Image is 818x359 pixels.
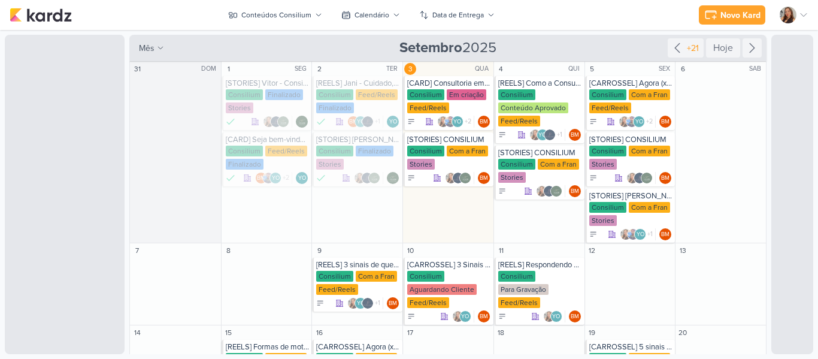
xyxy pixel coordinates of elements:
[139,42,154,55] span: mês
[357,119,365,125] p: YO
[349,119,358,125] p: BM
[571,189,579,195] p: BM
[659,228,671,240] div: Beth Monteiro
[498,187,507,195] div: A Fazer
[263,116,292,128] div: Colaboradores: Franciluce Carvalho, Jani Policarpo, DP & RH Análise Consultiva
[265,89,303,100] div: Finalizado
[677,245,689,257] div: 13
[537,129,549,141] div: Yasmin Oliveira
[362,116,374,128] img: Jani Policarpo
[452,116,463,128] div: Yasmin Oliveira
[589,215,617,226] div: Stories
[389,119,397,125] p: YO
[475,64,492,74] div: QUA
[316,172,326,184] div: Finalizado
[478,310,490,322] div: Beth Monteiro
[407,159,435,170] div: Stories
[498,79,582,88] div: [REELS] Como a Consultoria em RH + BPO Financeiro podem ser aliados
[498,297,540,308] div: Feed/Reels
[459,310,471,322] div: Yasmin Oliveira
[659,64,674,74] div: SEX
[313,327,325,339] div: 16
[629,202,670,213] div: Com a Fran
[131,63,143,75] div: 31
[223,327,235,339] div: 15
[661,176,669,182] p: BM
[633,116,645,128] div: Yasmin Oliveira
[478,172,490,184] div: Beth Monteiro
[316,299,325,307] div: A Fazer
[296,116,308,128] div: Responsável: DP & RH Análise Consultiva
[296,172,308,184] div: Responsável: Yasmin Oliveira
[272,176,280,182] p: YO
[316,116,326,128] div: Finalizado
[661,119,669,125] p: BM
[357,301,365,307] p: YO
[355,116,366,128] div: Yasmin Oliveira
[478,172,490,184] div: Responsável: Beth Monteiro
[354,172,366,184] img: Franciluce Carvalho
[538,132,546,138] p: YO
[634,172,646,184] img: Jani Policarpo
[569,185,581,197] div: Beth Monteiro
[571,314,579,320] p: BM
[316,260,400,270] div: [REELS] 3 sinais de que você precisa terceirizar seu financeiro.
[437,116,449,128] img: Franciluce Carvalho
[780,7,796,23] img: Franciluce Carvalho
[498,312,507,321] div: A Fazer
[226,159,263,170] div: Finalizado
[387,297,399,309] div: Beth Monteiro
[387,172,399,184] div: Responsável: DP & RH Análise Consultiva
[407,102,449,113] div: Feed/Reels
[568,64,583,74] div: QUI
[569,310,581,322] div: Beth Monteiro
[389,301,397,307] p: BM
[295,64,310,74] div: SEG
[399,38,496,58] span: 2025
[407,79,491,88] div: [CARD] Consultoria em RH + BPO Financeiro = COMBO de eficiência!
[404,63,416,75] div: 3
[263,116,275,128] img: Franciluce Carvalho
[589,89,626,100] div: Consilium
[480,176,488,182] p: BM
[543,310,555,322] img: Franciluce Carvalho
[552,314,560,320] p: YO
[536,185,565,197] div: Colaboradores: Franciluce Carvalho, Jani Policarpo, DP & RH Análise Consultiva
[399,39,462,56] strong: Setembro
[226,135,310,144] div: [CARD] Seja bem-vindo Opções e Estilo
[316,284,358,295] div: Feed/Reels
[589,146,626,156] div: Consilium
[407,284,477,295] div: Aguardando Cliente
[444,116,456,128] img: Guilherme Savio
[407,312,416,321] div: A Fazer
[543,185,555,197] img: Jani Policarpo
[627,228,639,240] img: Guilherme Savio
[749,64,765,74] div: SAB
[529,129,565,141] div: Colaboradores: Franciluce Carvalho, Yasmin Oliveira, Jani Policarpo, DP & RH Análise Consultiva
[641,172,653,184] img: DP & RH Análise Consultiva
[265,146,307,156] div: Feed/Reels
[255,172,267,184] div: Beth Monteiro
[361,172,373,184] img: Jani Policarpo
[635,119,643,125] p: YO
[589,135,673,144] div: [STORIES] CONSILIUM
[569,129,581,141] div: Responsável: Beth Monteiro
[269,172,281,184] div: Yasmin Oliveira
[498,131,507,139] div: A Fazer
[544,129,556,141] img: Jani Policarpo
[298,176,306,182] p: YO
[296,116,308,128] img: DP & RH Análise Consultiva
[387,116,399,128] div: Yasmin Oliveira
[529,129,541,141] img: Franciluce Carvalho
[480,314,488,320] p: BM
[589,117,598,126] div: A Fazer
[387,297,399,309] div: Responsável: Beth Monteiro
[316,79,400,88] div: [REELS] Jani - Cuidado, empresário!
[281,173,289,183] span: +2
[354,172,383,184] div: Colaboradores: Franciluce Carvalho, Jani Policarpo, DP & RH Análise Consultiva
[720,9,761,22] div: Novo Kard
[347,116,383,128] div: Colaboradores: Beth Monteiro, Yasmin Oliveira, Jani Policarpo, DP & RH Análise Consultiva
[571,132,579,138] p: BM
[226,342,310,352] div: [REELS] Formas de motivar seus colaboradores sem gastar muito
[619,116,656,128] div: Colaboradores: Franciluce Carvalho, Guilherme Savio, Yasmin Oliveira, Jani Policarpo, DP & RH Aná...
